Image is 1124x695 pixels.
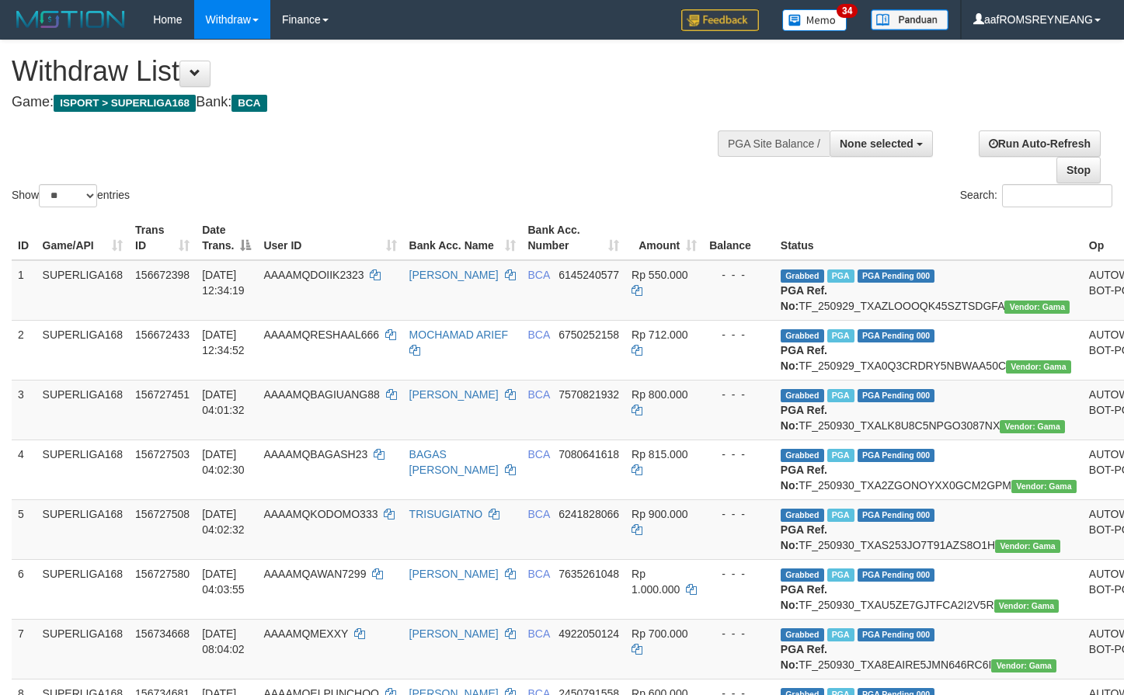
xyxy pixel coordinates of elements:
div: - - - [709,566,768,582]
span: PGA Pending [858,449,935,462]
span: Rp 700.000 [632,627,687,640]
td: 1 [12,260,37,321]
span: Grabbed [781,628,824,641]
span: 156672398 [135,269,190,281]
td: 3 [12,380,37,440]
span: AAAAMQKODOMO333 [263,508,378,520]
td: TF_250930_TXAS253JO7T91AZS8O1H [774,499,1083,559]
th: Amount: activate to sort column ascending [625,216,703,260]
a: [PERSON_NAME] [409,388,499,401]
td: SUPERLIGA168 [37,320,130,380]
b: PGA Ref. No: [781,464,827,492]
div: PGA Site Balance / [718,130,830,157]
span: Vendor URL: https://trx31.1velocity.biz [995,540,1060,553]
span: Copy 6241828066 to clipboard [559,508,619,520]
td: TF_250929_TXAZLOOOQK45SZTSDGFA [774,260,1083,321]
span: Marked by aafchoeunmanni [827,568,854,582]
span: 156727580 [135,568,190,580]
span: Marked by aafchoeunmanni [827,389,854,402]
th: Status [774,216,1083,260]
span: Copy 6750252158 to clipboard [559,328,619,341]
a: Stop [1056,157,1101,183]
span: Rp 900.000 [632,508,687,520]
span: Vendor URL: https://trx31.1velocity.biz [1011,480,1077,493]
td: SUPERLIGA168 [37,619,130,679]
div: - - - [709,447,768,462]
h1: Withdraw List [12,56,734,87]
th: Date Trans.: activate to sort column descending [196,216,257,260]
span: Rp 550.000 [632,269,687,281]
label: Show entries [12,184,130,207]
span: Grabbed [781,329,824,342]
span: Vendor URL: https://trx31.1velocity.biz [991,659,1056,672]
td: 2 [12,320,37,380]
a: MOCHAMAD ARIEF [409,328,509,341]
span: PGA Pending [858,389,935,402]
span: AAAAMQMEXXY [263,627,348,640]
span: ISPORT > SUPERLIGA168 [54,95,196,112]
td: SUPERLIGA168 [37,499,130,559]
td: TF_250930_TXA2ZGONOYXX0GCM2GPM [774,440,1083,499]
b: PGA Ref. No: [781,523,827,551]
span: [DATE] 04:02:30 [202,448,245,476]
b: PGA Ref. No: [781,284,827,312]
span: Grabbed [781,568,824,582]
td: 4 [12,440,37,499]
span: Rp 712.000 [632,328,687,341]
span: None selected [840,137,913,150]
input: Search: [1002,184,1112,207]
span: Marked by aafchoeunmanni [827,449,854,462]
div: - - - [709,267,768,283]
span: BCA [528,328,550,341]
b: PGA Ref. No: [781,583,827,611]
span: Grabbed [781,509,824,522]
span: [DATE] 12:34:52 [202,328,245,356]
span: BCA [528,388,550,401]
a: BAGAS [PERSON_NAME] [409,448,499,476]
td: TF_250930_TXALK8U8C5NPGO3087NX [774,380,1083,440]
span: Marked by aafsoycanthlai [827,329,854,342]
th: Bank Acc. Number: activate to sort column ascending [522,216,626,260]
span: [DATE] 04:01:32 [202,388,245,416]
span: Vendor URL: https://trx31.1velocity.biz [1000,420,1065,433]
img: MOTION_logo.png [12,8,130,31]
a: [PERSON_NAME] [409,269,499,281]
span: PGA Pending [858,568,935,582]
a: Run Auto-Refresh [979,130,1101,157]
b: PGA Ref. No: [781,344,827,372]
span: BCA [231,95,266,112]
span: Copy 4922050124 to clipboard [559,627,619,640]
td: SUPERLIGA168 [37,380,130,440]
th: Bank Acc. Name: activate to sort column ascending [403,216,522,260]
span: Copy 7080641618 to clipboard [559,448,619,460]
span: Grabbed [781,389,824,402]
td: SUPERLIGA168 [37,260,130,321]
span: Grabbed [781,449,824,462]
span: AAAAMQDOIIK2323 [263,269,364,281]
td: TF_250930_TXA8EAIRE5JMN646RC6I [774,619,1083,679]
span: Vendor URL: https://trx31.1velocity.biz [994,599,1060,613]
div: - - - [709,387,768,402]
span: Copy 7635261048 to clipboard [559,568,619,580]
div: - - - [709,327,768,342]
span: Copy 7570821932 to clipboard [559,388,619,401]
select: Showentries [39,184,97,207]
span: AAAAMQBAGASH23 [263,448,367,460]
span: BCA [528,568,550,580]
a: [PERSON_NAME] [409,627,499,640]
div: - - - [709,506,768,522]
th: Trans ID: activate to sort column ascending [129,216,196,260]
span: PGA Pending [858,509,935,522]
th: User ID: activate to sort column ascending [257,216,402,260]
td: 5 [12,499,37,559]
span: AAAAMQAWAN7299 [263,568,366,580]
a: [PERSON_NAME] [409,568,499,580]
div: - - - [709,626,768,641]
h4: Game: Bank: [12,95,734,110]
span: 156672433 [135,328,190,341]
img: Feedback.jpg [681,9,759,31]
button: None selected [830,130,933,157]
span: Copy 6145240577 to clipboard [559,269,619,281]
span: Grabbed [781,269,824,283]
span: Marked by aafchoeunmanni [827,509,854,522]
